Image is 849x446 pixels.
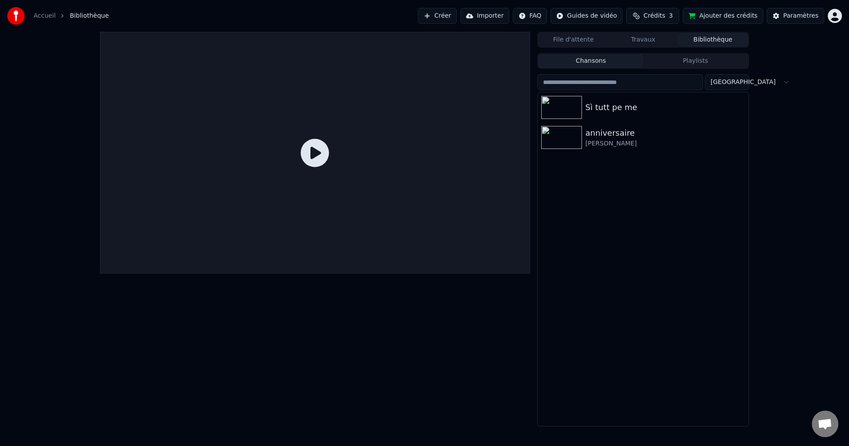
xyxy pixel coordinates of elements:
span: Crédits [643,11,665,20]
button: FAQ [513,8,547,24]
span: 3 [669,11,673,20]
div: [PERSON_NAME] [585,139,745,148]
button: Guides de vidéo [551,8,623,24]
button: Travaux [608,34,678,46]
img: youka [7,7,25,25]
button: Importer [460,8,509,24]
div: Ouvrir le chat [812,411,838,437]
button: Playlists [643,55,748,68]
a: Accueil [34,11,56,20]
nav: breadcrumb [34,11,109,20]
span: [GEOGRAPHIC_DATA] [711,78,776,87]
button: Crédits3 [626,8,679,24]
button: Paramètres [767,8,824,24]
button: Créer [418,8,457,24]
button: Ajouter des crédits [683,8,763,24]
div: anniversaire [585,127,745,139]
button: Chansons [539,55,643,68]
button: Bibliothèque [678,34,748,46]
button: File d'attente [539,34,608,46]
div: Paramètres [783,11,818,20]
span: Bibliothèque [70,11,109,20]
div: Sì tutt pe me [585,101,745,114]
